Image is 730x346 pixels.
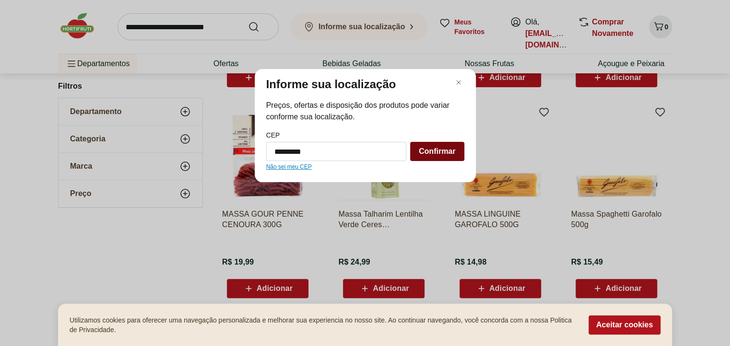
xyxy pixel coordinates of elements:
label: CEP [266,130,280,140]
button: Confirmar [410,142,464,161]
div: Modal de regionalização [255,69,476,182]
p: Utilizamos cookies para oferecer uma navegação personalizada e melhorar sua experiencia no nosso ... [70,315,577,334]
button: Aceitar cookies [589,315,660,334]
span: Preços, ofertas e disposição dos produtos pode variar conforme sua localização. [266,100,464,123]
span: Confirmar [419,148,455,155]
p: Informe sua localização [266,77,396,92]
a: Não sei meu CEP [266,163,312,171]
button: Fechar modal de regionalização [453,77,464,88]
